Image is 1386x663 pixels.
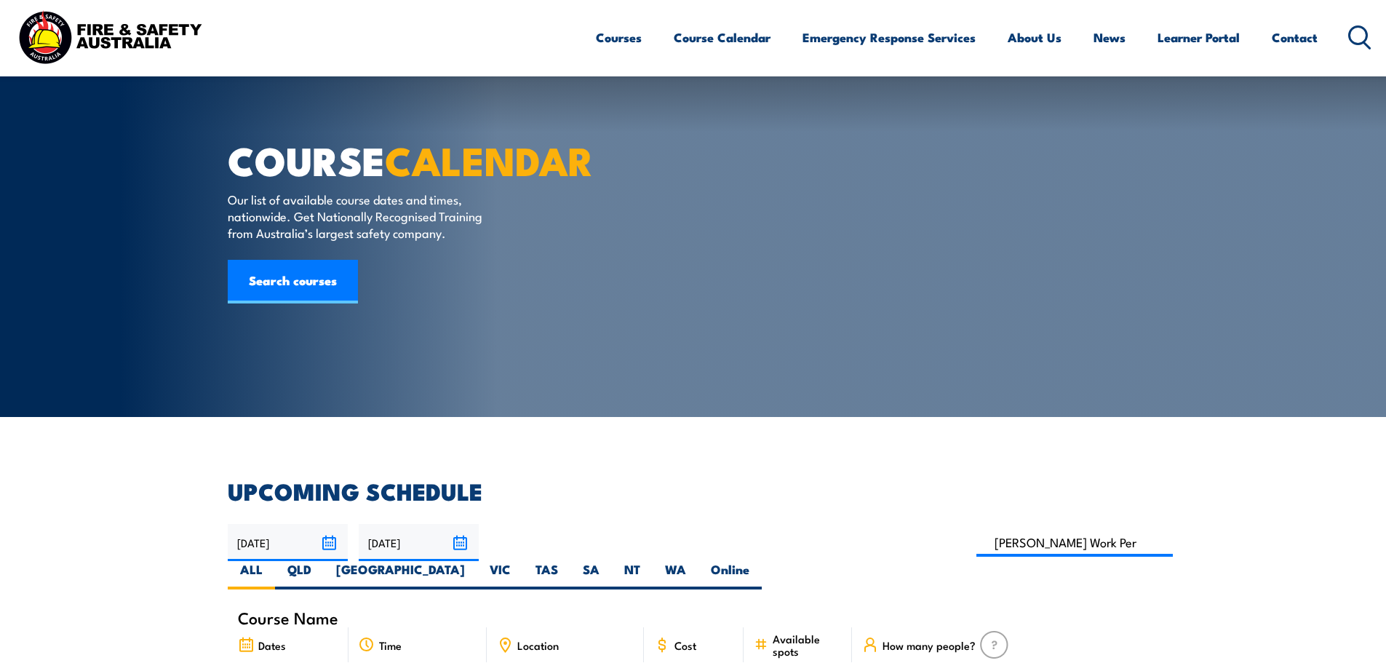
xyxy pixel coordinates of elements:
[238,611,338,624] span: Course Name
[228,561,275,589] label: ALL
[653,561,698,589] label: WA
[228,260,358,303] a: Search courses
[674,18,770,57] a: Course Calendar
[258,639,286,651] span: Dates
[612,561,653,589] label: NT
[228,524,348,561] input: From date
[1272,18,1318,57] a: Contact
[570,561,612,589] label: SA
[976,528,1174,557] input: Search Course
[802,18,976,57] a: Emergency Response Services
[228,143,587,177] h1: COURSE
[379,639,402,651] span: Time
[1094,18,1126,57] a: News
[523,561,570,589] label: TAS
[1008,18,1062,57] a: About Us
[228,191,493,242] p: Our list of available course dates and times, nationwide. Get Nationally Recognised Training from...
[228,480,1159,501] h2: UPCOMING SCHEDULE
[477,561,523,589] label: VIC
[698,561,762,589] label: Online
[773,632,842,657] span: Available spots
[517,639,559,651] span: Location
[1158,18,1240,57] a: Learner Portal
[324,561,477,589] label: [GEOGRAPHIC_DATA]
[674,639,696,651] span: Cost
[883,639,976,651] span: How many people?
[275,561,324,589] label: QLD
[385,129,594,189] strong: CALENDAR
[359,524,479,561] input: To date
[596,18,642,57] a: Courses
